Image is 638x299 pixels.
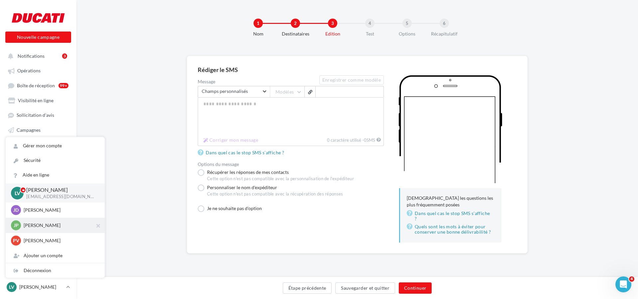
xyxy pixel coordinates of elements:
span: Campagnes [17,127,41,133]
div: 6 [440,19,449,28]
button: 0 caractère utilisé -0SMS [201,136,261,144]
a: Campagnes [4,124,72,136]
div: 3 [328,19,337,28]
button: Nouvelle campagne [5,32,71,43]
div: 4 [365,19,374,28]
div: 5 [402,19,412,28]
div: Cette option n'est pas compatible avec la personnalisation de l'expéditeur [207,176,354,182]
a: Médiathèque [4,153,72,165]
span: Champs personnalisés [202,89,262,94]
span: 0 [364,138,367,143]
a: Opérations [4,64,72,76]
span: - [362,138,375,143]
a: Calendrier [4,168,72,180]
div: Ajouter un compte [6,248,105,263]
label: Personnaliser le nom d'expéditeur [198,185,343,200]
span: 0 caractère utilisé [327,138,361,143]
span: SMS [364,138,375,143]
a: Aide en ligne [6,168,105,182]
div: 3 [62,53,67,59]
div: 99+ [58,83,68,88]
button: Enregistrer comme modèle [319,75,384,85]
span: Visibilité en ligne [18,98,53,103]
span: JD [13,207,19,213]
p: [PERSON_NAME] [24,207,97,213]
p: [EMAIL_ADDRESS][DOMAIN_NAME] [26,194,94,200]
button: Sauvegarder et quitter [335,282,395,294]
a: Sollicitation d'avis [4,109,72,121]
span: Boîte de réception [17,83,55,88]
div: Déconnexion [6,263,105,278]
p: [PERSON_NAME] [24,237,97,244]
a: Sécurité [6,153,105,168]
a: Visibilité en ligne [4,94,72,106]
div: 2 [291,19,300,28]
div: Options [386,31,428,37]
p: [DEMOGRAPHIC_DATA] les questions les plus fréquemment posées [407,195,495,208]
a: Boîte de réception99+ [4,79,72,92]
span: Lv [15,189,20,197]
a: Quels sont les mots à éviter pour conserver une bonne délivrabilité ? [407,223,495,236]
span: Opérations [17,68,41,74]
p: [PERSON_NAME] [19,284,63,290]
span: JP [14,222,19,229]
button: Notifications 3 [4,50,70,62]
span: Select box activate [198,86,270,97]
div: Rédiger le SMS [198,67,517,73]
a: Gérer mon compte [6,138,105,153]
button: Continuer [399,282,432,294]
p: [PERSON_NAME] [26,186,94,194]
p: [PERSON_NAME] [24,222,97,229]
button: Étape précédente [283,282,332,294]
div: Cette option n'est pas compatible avec la récupération des réponses [207,191,343,197]
div: Destinataires [274,31,317,37]
div: 1 [254,19,263,28]
div: Récapitulatif [423,31,466,37]
a: Dans quel cas le stop SMS s’affiche ? [198,149,287,157]
span: Notifications [18,53,45,59]
a: Lv [PERSON_NAME] [5,281,71,293]
iframe: Intercom live chat [615,276,631,292]
div: Test [349,31,391,37]
div: Edition [311,31,354,37]
span: PV [13,237,19,244]
div: Nom [237,31,279,37]
span: 4 [629,276,634,282]
label: Récupérer les réponses de mes contacts [198,169,354,182]
label: Message [198,79,319,84]
div: Options du message [198,162,384,167]
span: Lv [9,284,14,290]
a: Contacts [4,138,72,150]
a: Dans quel cas le stop SMS s'affiche ? [407,209,495,223]
span: Sollicitation d'avis [17,112,54,118]
label: Je ne souhaite pas d'option [198,205,262,212]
